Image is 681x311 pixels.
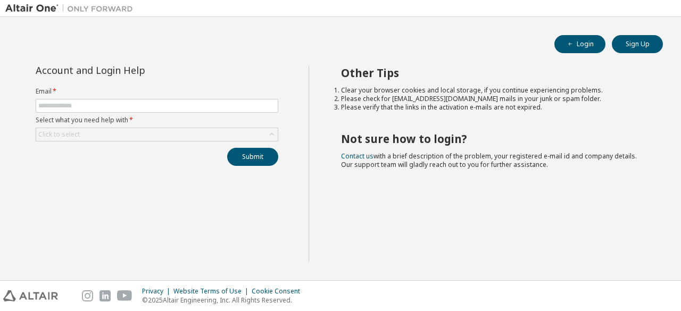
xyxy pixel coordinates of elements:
a: Contact us [341,152,373,161]
h2: Not sure how to login? [341,132,644,146]
img: linkedin.svg [99,290,111,301]
li: Please check for [EMAIL_ADDRESS][DOMAIN_NAME] mails in your junk or spam folder. [341,95,644,103]
div: Click to select [38,130,80,139]
button: Login [554,35,605,53]
div: Account and Login Help [36,66,230,74]
label: Email [36,87,278,96]
span: with a brief description of the problem, your registered e-mail id and company details. Our suppo... [341,152,637,169]
div: Cookie Consent [252,287,306,296]
img: Altair One [5,3,138,14]
button: Submit [227,148,278,166]
button: Sign Up [612,35,663,53]
img: instagram.svg [82,290,93,301]
p: © 2025 Altair Engineering, Inc. All Rights Reserved. [142,296,306,305]
label: Select what you need help with [36,116,278,124]
h2: Other Tips [341,66,644,80]
img: altair_logo.svg [3,290,58,301]
div: Privacy [142,287,173,296]
li: Please verify that the links in the activation e-mails are not expired. [341,103,644,112]
div: Website Terms of Use [173,287,252,296]
div: Click to select [36,128,278,141]
img: youtube.svg [117,290,132,301]
li: Clear your browser cookies and local storage, if you continue experiencing problems. [341,86,644,95]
